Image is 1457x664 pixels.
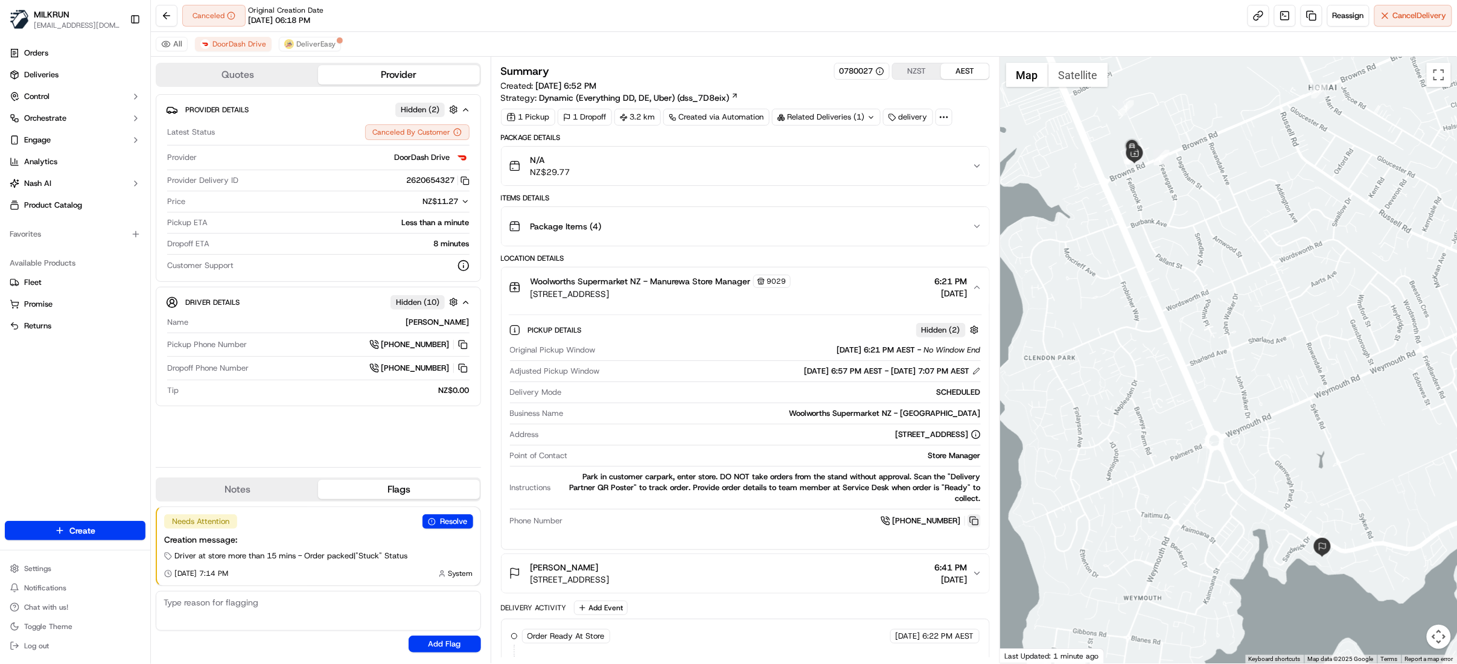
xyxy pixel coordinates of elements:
button: Quotes [157,65,318,85]
span: Settings [24,564,51,573]
img: Google [1003,648,1043,663]
span: Toggle Theme [24,622,72,631]
button: Create [5,521,145,540]
div: 2 [1126,149,1142,165]
button: Engage [5,130,145,150]
span: 6:21 PM [935,275,968,287]
button: Canceled By Customer [365,124,470,140]
div: Location Details [501,254,990,263]
span: Price [167,196,185,207]
span: Pickup ETA [167,217,208,228]
span: Original Creation Date [248,5,324,15]
button: Driver DetailsHidden (10) [166,292,471,312]
span: Address [510,429,539,440]
button: 0780027 [840,66,884,77]
span: Nash AI [24,178,51,189]
span: 6:22 PM AEST [923,631,974,642]
span: Instructions [510,482,551,493]
span: [DATE] 6:52 PM [536,80,597,91]
button: Map camera controls [1427,625,1451,649]
span: Dropoff Phone Number [167,363,249,374]
div: Favorites [5,225,145,244]
button: Control [5,87,145,106]
button: Flags [318,480,479,499]
div: Woolworths Supermarket NZ - Manurewa Store Manager9029[STREET_ADDRESS]6:21 PM[DATE] [502,307,989,549]
button: Show satellite imagery [1048,63,1108,87]
div: Available Products [5,254,145,273]
span: Driver at store more than 15 mins - Order packed | "Stuck" Status [174,551,407,561]
span: Reassign [1333,10,1364,21]
span: Order Ready At Store [528,631,605,642]
button: Reassign [1327,5,1369,27]
img: doordash_logo_v2.png [200,39,210,49]
button: Keyboard shortcuts [1249,655,1301,663]
span: Phone Number [510,516,563,526]
button: [PERSON_NAME][STREET_ADDRESS]6:41 PM[DATE] [502,554,989,593]
button: Add Event [574,601,628,615]
button: Fleet [5,273,145,292]
div: Strategy: [501,92,739,104]
span: [DATE] [935,287,968,299]
button: [EMAIL_ADDRESS][DOMAIN_NAME] [34,21,120,30]
span: Dynamic (Everything DD, DE, Uber) (dss_7D8eix) [540,92,730,104]
span: Promise [24,299,53,310]
div: 3.2 km [614,109,661,126]
span: Hidden ( 10 ) [396,297,439,308]
div: Related Deliveries (1) [772,109,881,126]
div: Delivery Activity [501,603,567,613]
div: Park in customer carpark, enter store. DO NOT take orders from the stand without approval. Scan t... [556,471,981,504]
button: Hidden (10) [391,295,461,310]
span: Original Pickup Window [510,345,596,356]
span: DoorDash Drive [212,39,266,49]
a: Report a map error [1405,656,1453,662]
span: Product Catalog [24,200,82,211]
div: 1 Pickup [501,109,555,126]
span: DeliverEasy [296,39,336,49]
div: Package Details [501,133,990,142]
button: [PHONE_NUMBER] [369,362,470,375]
button: AEST [941,63,989,79]
span: Fleet [24,277,42,288]
img: MILKRUN [10,10,29,29]
a: Fleet [10,277,141,288]
button: Nash AI [5,174,145,193]
span: Adjusted Pickup Window [510,366,600,377]
div: NZ$0.00 [183,385,470,396]
span: Dropoff ETA [167,238,209,249]
div: 8 minutes [214,238,470,249]
span: Business Name [510,408,564,419]
div: Woolworths Supermarket NZ - [GEOGRAPHIC_DATA] [569,408,981,419]
span: Provider Details [185,105,249,115]
div: Store Manager [573,450,981,461]
button: Toggle fullscreen view [1427,63,1451,87]
div: Created via Automation [663,109,770,126]
span: System [448,569,473,578]
button: Settings [5,560,145,577]
button: Promise [5,295,145,314]
img: delivereasy_logo.png [284,39,294,49]
span: Analytics [24,156,57,167]
button: NZST [893,63,941,79]
span: Map data ©2025 Google [1308,656,1374,662]
div: 9 [1126,148,1141,164]
span: Pickup Details [528,325,584,335]
button: Canceled [182,5,246,27]
span: 6:41 PM [935,561,968,573]
div: 8 [1154,150,1170,165]
button: Package Items (4) [502,207,989,246]
span: DoorDash Drive [395,152,450,163]
a: Dynamic (Everything DD, DE, Uber) (dss_7D8eix) [540,92,739,104]
span: Cancel Delivery [1393,10,1447,21]
div: Less than a minute [212,217,470,228]
button: Provider [318,65,479,85]
button: DeliverEasy [279,37,341,51]
a: Terms (opens in new tab) [1381,656,1398,662]
button: Notes [157,480,318,499]
span: Woolworths Supermarket NZ - Manurewa Store Manager [531,275,751,287]
div: Last Updated: 1 minute ago [1000,648,1105,663]
a: Analytics [5,152,145,171]
span: Tip [167,385,179,396]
